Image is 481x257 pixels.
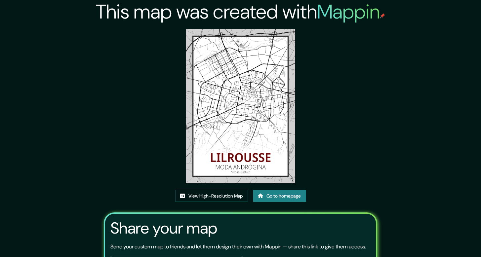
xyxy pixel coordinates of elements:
p: Send your custom map to friends and let them design their own with Mappin — share this link to gi... [110,243,366,251]
img: created-map [186,29,295,183]
h3: Share your map [110,219,217,238]
a: View High-Resolution Map [175,190,248,202]
a: Go to homepage [253,190,306,202]
img: mappin-pin [380,13,385,18]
